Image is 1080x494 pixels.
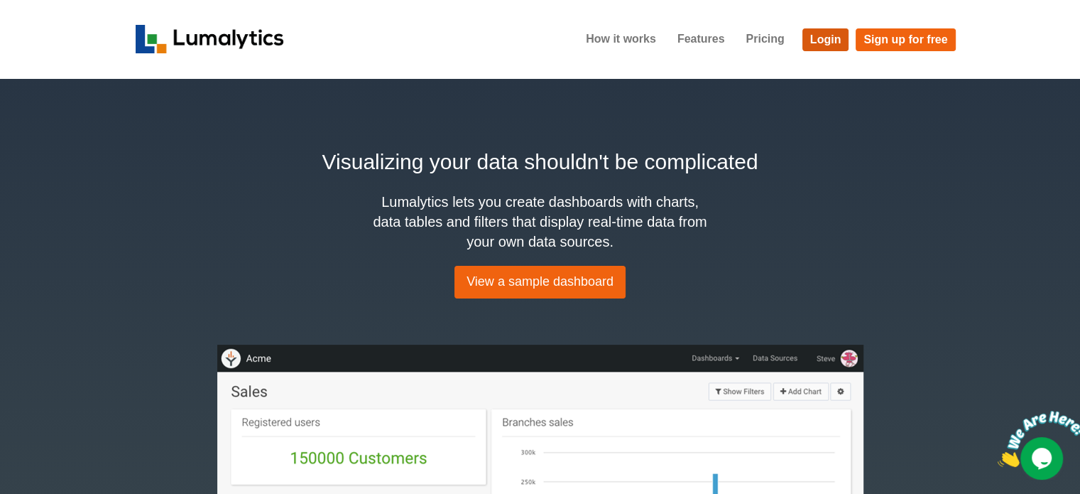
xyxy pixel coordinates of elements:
iframe: chat widget [992,405,1080,473]
h4: Lumalytics lets you create dashboards with charts, data tables and filters that display real-time... [370,192,711,252]
a: Sign up for free [856,28,955,51]
a: Login [802,28,849,51]
a: How it works [575,21,667,57]
a: Pricing [735,21,795,57]
h2: Visualizing your data shouldn't be complicated [136,146,945,178]
a: View a sample dashboard [454,266,626,299]
a: Features [667,21,736,57]
img: Chat attention grabber [6,6,94,62]
img: logo_v2-f34f87db3d4d9f5311d6c47995059ad6168825a3e1eb260e01c8041e89355404.png [136,25,284,53]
